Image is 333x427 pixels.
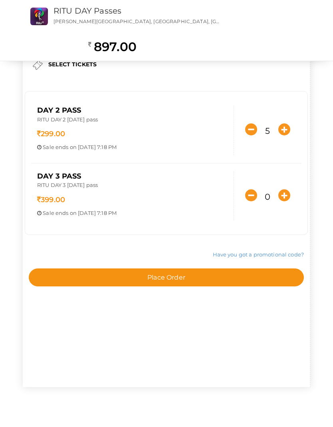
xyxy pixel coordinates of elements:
[37,106,81,115] span: Day 2 Pass
[48,60,97,68] label: SELECT TICKETS
[88,39,137,55] h2: 897.00
[54,18,220,25] p: [PERSON_NAME][GEOGRAPHIC_DATA], [GEOGRAPHIC_DATA], [GEOGRAPHIC_DATA], [GEOGRAPHIC_DATA], [GEOGRAP...
[37,195,65,204] span: 399.00
[37,116,228,125] p: RITU DAY 2 [DATE] pass
[54,6,121,16] a: RITU DAY Passes
[147,274,185,281] span: Place Order
[33,60,43,70] img: ticket.png
[37,209,228,217] p: ends on [DATE] 7:18 PM
[29,268,304,286] button: Place Order
[43,144,54,150] span: Sale
[37,143,228,151] p: ends on [DATE] 7:18 PM
[37,129,65,138] span: 299.00
[30,8,48,25] img: N0ZONJMB_small.png
[37,172,81,181] span: DAY 3 Pass
[37,181,228,191] p: RITU DAY 3 [DATE] pass
[43,210,54,216] span: Sale
[213,251,304,258] a: Have you got a promotional code?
